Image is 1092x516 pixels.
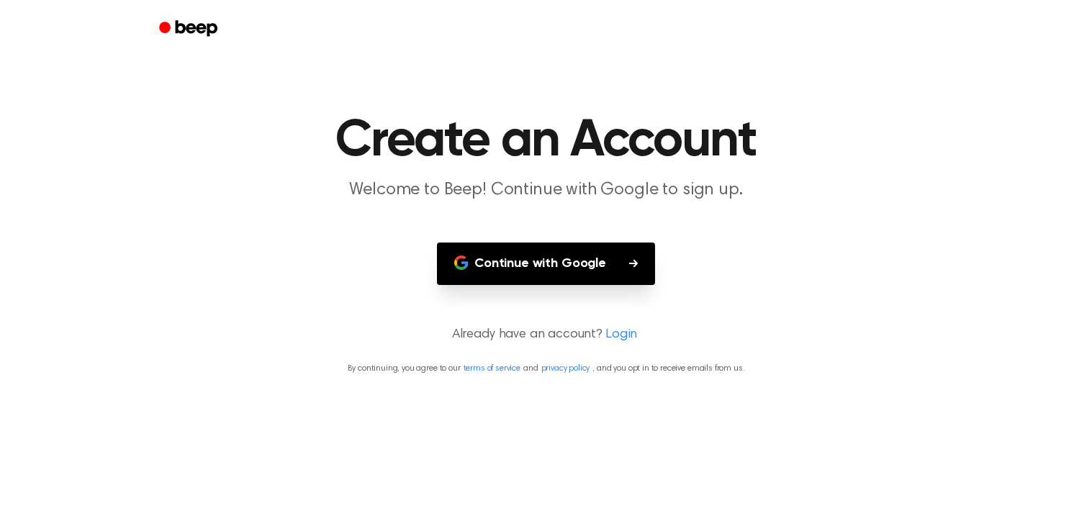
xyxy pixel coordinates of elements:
a: terms of service [464,364,520,373]
a: privacy policy [541,364,590,373]
a: Beep [149,15,230,43]
p: Welcome to Beep! Continue with Google to sign up. [270,178,823,202]
h1: Create an Account [178,115,915,167]
button: Continue with Google [437,243,655,285]
p: By continuing, you agree to our and , and you opt in to receive emails from us. [17,362,1075,375]
p: Already have an account? [17,325,1075,345]
a: Login [605,325,637,345]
